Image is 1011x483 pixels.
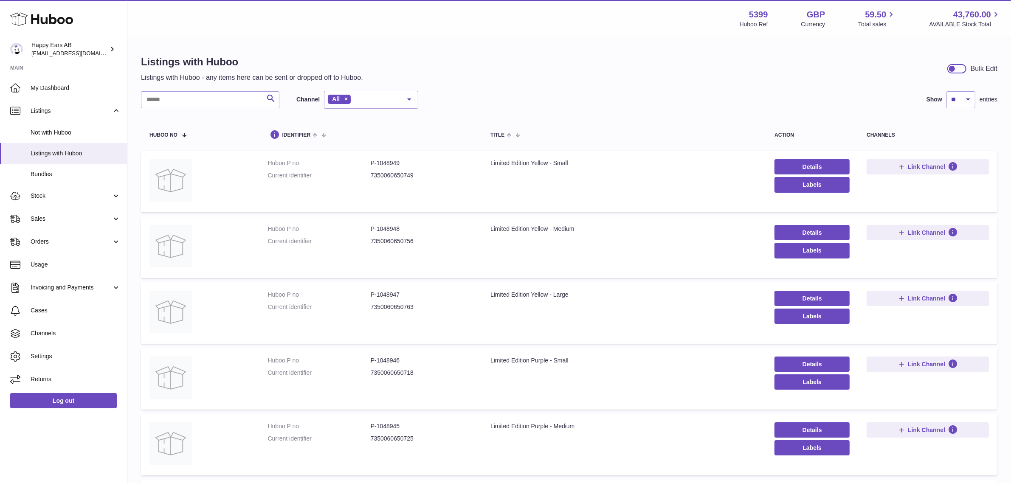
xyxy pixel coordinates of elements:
[268,237,371,245] dt: Current identifier
[371,237,473,245] dd: 7350060650756
[858,20,896,28] span: Total sales
[371,435,473,443] dd: 7350060650725
[371,422,473,430] dd: P-1048945
[149,357,192,399] img: Limited Edition Purple - Small
[867,357,989,372] button: Link Channel
[31,84,121,92] span: My Dashboard
[953,9,991,20] span: 43,760.00
[908,426,945,434] span: Link Channel
[268,171,371,180] dt: Current identifier
[268,422,371,430] dt: Huboo P no
[971,64,997,73] div: Bulk Edit
[908,163,945,171] span: Link Channel
[31,375,121,383] span: Returns
[929,9,1001,28] a: 43,760.00 AVAILABLE Stock Total
[801,20,825,28] div: Currency
[31,149,121,157] span: Listings with Huboo
[149,159,192,202] img: Limited Edition Yellow - Small
[867,159,989,174] button: Link Channel
[929,20,1001,28] span: AVAILABLE Stock Total
[268,435,371,443] dt: Current identifier
[774,243,850,258] button: Labels
[371,159,473,167] dd: P-1048949
[31,261,121,269] span: Usage
[268,357,371,365] dt: Huboo P no
[268,291,371,299] dt: Huboo P no
[141,73,363,82] p: Listings with Huboo - any items here can be sent or dropped off to Huboo.
[371,357,473,365] dd: P-1048946
[10,393,117,408] a: Log out
[268,303,371,311] dt: Current identifier
[268,159,371,167] dt: Huboo P no
[490,357,758,365] div: Limited Edition Purple - Small
[867,132,989,138] div: channels
[490,225,758,233] div: Limited Edition Yellow - Medium
[807,9,825,20] strong: GBP
[371,171,473,180] dd: 7350060650749
[371,225,473,233] dd: P-1048948
[774,357,850,372] a: Details
[31,50,125,56] span: [EMAIL_ADDRESS][DOMAIN_NAME]
[268,225,371,233] dt: Huboo P no
[908,360,945,368] span: Link Channel
[490,422,758,430] div: Limited Edition Purple - Medium
[31,41,108,57] div: Happy Ears AB
[867,422,989,438] button: Link Channel
[31,306,121,315] span: Cases
[908,295,945,302] span: Link Channel
[149,225,192,267] img: Limited Edition Yellow - Medium
[31,170,121,178] span: Bundles
[149,132,177,138] span: Huboo no
[31,192,112,200] span: Stock
[296,95,320,104] label: Channel
[774,291,850,306] a: Details
[740,20,768,28] div: Huboo Ref
[31,284,112,292] span: Invoicing and Payments
[774,309,850,324] button: Labels
[31,129,121,137] span: Not with Huboo
[927,95,942,104] label: Show
[774,225,850,240] a: Details
[268,369,371,377] dt: Current identifier
[858,9,896,28] a: 59.50 Total sales
[31,107,112,115] span: Listings
[867,225,989,240] button: Link Channel
[31,215,112,223] span: Sales
[31,329,121,337] span: Channels
[774,374,850,390] button: Labels
[749,9,768,20] strong: 5399
[774,422,850,438] a: Details
[149,291,192,333] img: Limited Edition Yellow - Large
[31,238,112,246] span: Orders
[774,177,850,192] button: Labels
[371,291,473,299] dd: P-1048947
[332,95,340,102] span: All
[774,132,850,138] div: action
[867,291,989,306] button: Link Channel
[774,440,850,455] button: Labels
[490,132,504,138] span: title
[908,229,945,236] span: Link Channel
[141,55,363,69] h1: Listings with Huboo
[282,132,311,138] span: identifier
[10,43,23,56] img: internalAdmin-5399@internal.huboo.com
[371,369,473,377] dd: 7350060650718
[980,95,997,104] span: entries
[371,303,473,311] dd: 7350060650763
[865,9,886,20] span: 59.50
[490,159,758,167] div: Limited Edition Yellow - Small
[31,352,121,360] span: Settings
[490,291,758,299] div: Limited Edition Yellow - Large
[774,159,850,174] a: Details
[149,422,192,465] img: Limited Edition Purple - Medium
